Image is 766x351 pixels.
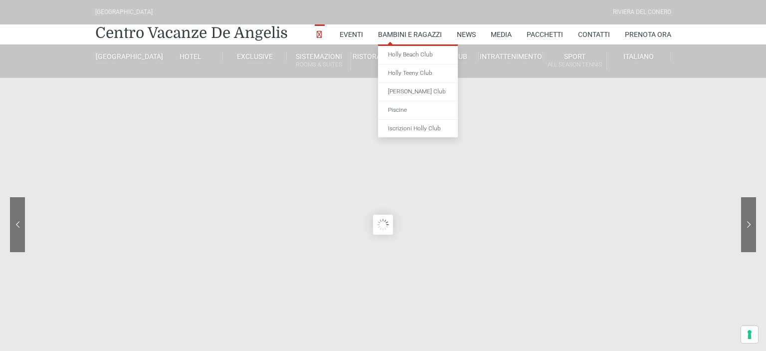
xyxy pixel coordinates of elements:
[378,46,458,64] a: Holly Beach Club
[378,64,458,83] a: Holly Teeny Club
[378,24,442,44] a: Bambini e Ragazzi
[457,24,476,44] a: News
[543,52,607,70] a: SportAll Season Tennis
[741,326,758,343] button: Le tue preferenze relative al consenso per le tecnologie di tracciamento
[287,60,350,69] small: Rooms & Suites
[95,7,153,17] div: [GEOGRAPHIC_DATA]
[491,24,512,44] a: Media
[351,52,415,61] a: Ristoranti & Bar
[527,24,563,44] a: Pacchetti
[95,23,288,43] a: Centro Vacanze De Angelis
[625,24,671,44] a: Prenota Ora
[578,24,610,44] a: Contatti
[159,52,223,61] a: Hotel
[613,7,671,17] div: Riviera Del Conero
[607,52,671,61] a: Italiano
[378,83,458,101] a: [PERSON_NAME] Club
[378,101,458,120] a: Piscine
[378,120,458,138] a: Iscrizioni Holly Club
[95,52,159,61] a: [GEOGRAPHIC_DATA]
[287,52,351,70] a: SistemazioniRooms & Suites
[623,52,654,60] span: Italiano
[543,60,606,69] small: All Season Tennis
[340,24,363,44] a: Eventi
[479,52,543,61] a: Intrattenimento
[223,52,287,61] a: Exclusive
